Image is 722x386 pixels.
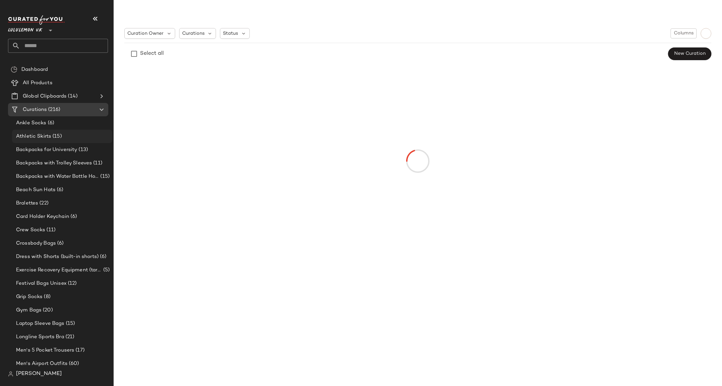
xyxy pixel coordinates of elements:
[16,306,41,314] span: Gym Bags
[69,213,77,221] span: (6)
[65,320,75,328] span: (15)
[11,66,17,73] img: svg%3e
[56,240,64,247] span: (6)
[8,15,65,25] img: cfy_white_logo.C9jOOHJF.svg
[16,226,45,234] span: Crew Socks
[99,253,106,261] span: (6)
[102,266,110,274] span: (5)
[16,213,69,221] span: Card Holder Keychain
[16,173,99,180] span: Backpacks with Water Bottle Holder
[16,266,102,274] span: Exercise Recovery Equipment (target mobility + muscle recovery equipment)
[674,51,706,56] span: New Curation
[182,30,205,37] span: Curations
[45,226,55,234] span: (11)
[42,293,50,301] span: (8)
[74,347,85,354] span: (17)
[16,370,62,378] span: [PERSON_NAME]
[16,280,67,287] span: Festival Bags Unisex
[140,50,164,58] div: Select all
[223,30,238,37] span: Status
[47,106,60,114] span: (216)
[64,333,75,341] span: (21)
[55,186,63,194] span: (6)
[16,360,68,368] span: Men's Airport Outfits
[16,159,92,167] span: Backpacks with Trolley Sleeves
[16,119,46,127] span: Ankle Socks
[16,240,56,247] span: Crossbody Bags
[16,293,42,301] span: Grip Socks
[68,360,79,368] span: (60)
[99,173,110,180] span: (15)
[16,253,99,261] span: Dress with Shorts (built-in shorts)
[671,28,697,38] button: Columns
[41,306,53,314] span: (20)
[16,347,74,354] span: Men's 5 Pocket Trousers
[16,146,77,154] span: Backpacks for University
[16,133,51,140] span: Athletic Skirts
[8,23,42,35] span: Lululemon UK
[23,93,67,100] span: Global Clipboards
[16,333,64,341] span: Longline Sports Bra
[38,200,48,207] span: (22)
[92,159,102,167] span: (11)
[16,186,55,194] span: Beach Sun Hats
[51,133,62,140] span: (15)
[16,200,38,207] span: Bralettes
[23,79,52,87] span: All Products
[668,47,711,60] button: New Curation
[8,371,13,377] img: svg%3e
[16,320,65,328] span: Laptop Sleeve Bags
[21,66,48,74] span: Dashboard
[46,119,54,127] span: (6)
[674,31,694,36] span: Columns
[77,146,88,154] span: (13)
[127,30,163,37] span: Curation Owner
[23,106,47,114] span: Curations
[67,280,77,287] span: (12)
[67,93,78,100] span: (14)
